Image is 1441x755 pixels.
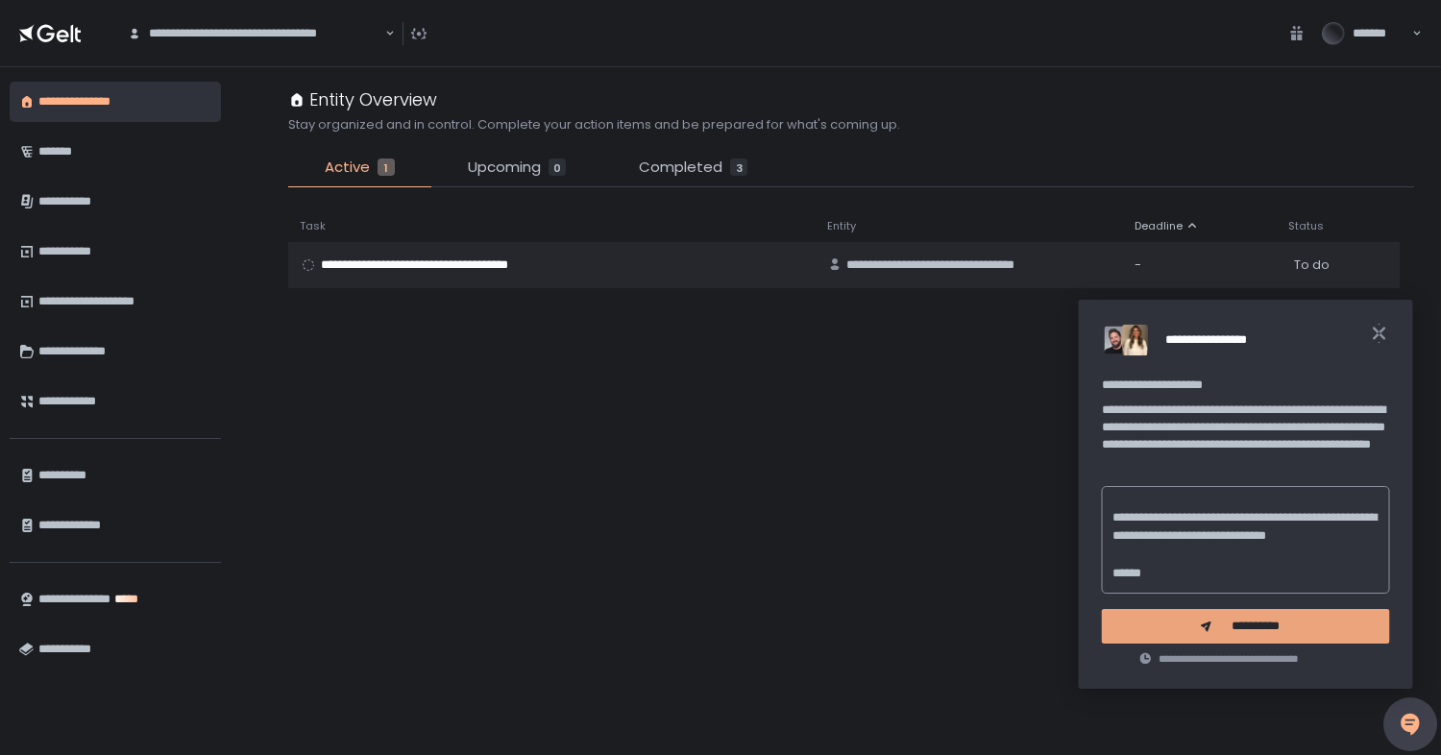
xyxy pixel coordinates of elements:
[1135,219,1183,233] span: Deadline
[549,158,566,176] div: 0
[288,86,437,112] div: Entity Overview
[639,157,722,179] span: Completed
[115,13,395,54] div: Search for option
[730,158,747,176] div: 3
[1288,219,1324,233] span: Status
[300,219,326,233] span: Task
[1135,256,1141,274] span: -
[378,158,395,176] div: 1
[468,157,541,179] span: Upcoming
[1294,256,1330,274] span: To do
[288,116,900,134] h2: Stay organized and in control. Complete your action items and be prepared for what's coming up.
[382,24,383,43] input: Search for option
[827,219,856,233] span: Entity
[325,157,370,179] span: Active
